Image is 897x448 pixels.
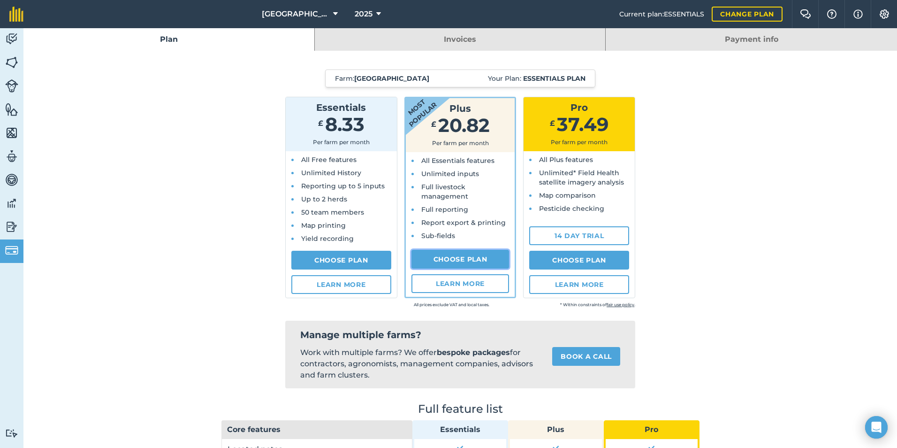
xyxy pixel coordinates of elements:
[552,347,620,366] a: Book a call
[431,120,436,129] span: £
[300,328,620,341] h2: Manage multiple farms?
[5,32,18,46] img: svg+xml;base64,PD94bWwgdmVyc2lvbj0iMS4wIiBlbmNvZGluZz0idXRmLTgiPz4KPCEtLSBHZW5lcmF0b3I6IEFkb2JlIE...
[438,114,490,137] span: 20.82
[489,300,635,309] small: * Within constraints of .
[488,74,585,83] span: Your Plan:
[300,347,537,381] p: Work with multiple farms? We offer for contractors, agronomists, management companies, advisors a...
[421,170,479,178] span: Unlimited inputs
[539,169,624,186] span: Unlimited* Field Health satellite imagery analysis
[301,234,354,243] span: Yield recording
[412,420,508,439] th: Essentials
[421,232,455,240] span: Sub-fields
[437,348,510,357] strong: bespoke packages
[826,9,837,19] img: A question mark icon
[354,74,429,83] strong: [GEOGRAPHIC_DATA]
[421,205,468,214] span: Full reporting
[5,244,18,257] img: svg+xml;base64,PD94bWwgdmVyc2lvbj0iMS4wIiBlbmNvZGluZz0idXRmLTgiPz4KPCEtLSBHZW5lcmF0b3I6IEFkb2JlIE...
[301,182,385,190] span: Reporting up to 5 inputs
[529,275,629,294] a: Learn more
[5,196,18,210] img: svg+xml;base64,PD94bWwgdmVyc2lvbj0iMS4wIiBlbmNvZGluZz0idXRmLTgiPz4KPCEtLSBHZW5lcmF0b3I6IEFkb2JlIE...
[5,149,18,163] img: svg+xml;base64,PD94bWwgdmVyc2lvbj0iMS4wIiBlbmNvZGluZz0idXRmLTgiPz4KPCEtLSBHZW5lcmF0b3I6IEFkb2JlIE...
[606,28,897,51] a: Payment info
[301,208,364,216] span: 50 team members
[879,9,890,19] img: A cog icon
[508,420,604,439] th: Plus
[301,169,361,177] span: Unlimited History
[318,119,323,128] span: £
[853,8,863,20] img: svg+xml;base64,PHN2ZyB4bWxucz0iaHR0cDovL3d3dy53My5vcmcvMjAwMC9zdmciIHdpZHRoPSIxNyIgaGVpZ2h0PSIxNy...
[557,113,608,136] span: 37.49
[449,103,471,114] span: Plus
[335,74,429,83] span: Farm :
[316,102,366,113] span: Essentials
[5,55,18,70] img: svg+xml;base64,PHN2ZyB4bWxucz0iaHR0cDovL3d3dy53My5vcmcvMjAwMC9zdmciIHdpZHRoPSI1NiIgaGVpZ2h0PSI2MC...
[411,274,509,293] a: Learn more
[5,126,18,140] img: svg+xml;base64,PHN2ZyB4bWxucz0iaHR0cDovL3d3dy53My5vcmcvMjAwMC9zdmciIHdpZHRoPSI1NiIgaGVpZ2h0PSI2MC...
[301,155,357,164] span: All Free features
[23,28,314,51] a: Plan
[221,420,413,439] th: Core features
[421,183,468,201] span: Full livestock management
[343,300,489,309] small: All prices exclude VAT and local taxes.
[619,9,704,19] span: Current plan : ESSENTIALS
[325,113,365,136] span: 8.33
[291,251,391,270] a: Choose Plan
[539,204,604,213] span: Pesticide checking
[262,8,329,20] span: [GEOGRAPHIC_DATA]
[712,7,783,22] a: Change plan
[550,119,555,128] span: £
[5,429,18,438] img: svg+xml;base64,PD94bWwgdmVyc2lvbj0iMS4wIiBlbmNvZGluZz0idXRmLTgiPz4KPCEtLSBHZW5lcmF0b3I6IEFkb2JlIE...
[5,102,18,116] img: svg+xml;base64,PHN2ZyB4bWxucz0iaHR0cDovL3d3dy53My5vcmcvMjAwMC9zdmciIHdpZHRoPSI1NiIgaGVpZ2h0PSI2MC...
[301,195,347,203] span: Up to 2 herds
[301,221,346,230] span: Map printing
[800,9,811,19] img: Two speech bubbles overlapping with the left bubble in the forefront
[604,420,699,439] th: Pro
[221,403,699,415] h2: Full feature list
[523,74,585,83] strong: Essentials plan
[865,416,888,439] div: Open Intercom Messenger
[313,139,370,146] span: Per farm per month
[432,139,489,147] span: Per farm per month
[421,218,506,227] span: Report export & printing
[551,139,608,146] span: Per farm per month
[539,155,593,164] span: All Plus features
[411,250,509,269] a: Choose Plan
[291,275,391,294] a: Learn more
[539,191,596,200] span: Map comparison
[5,79,18,93] img: svg+xml;base64,PD94bWwgdmVyc2lvbj0iMS4wIiBlbmNvZGluZz0idXRmLTgiPz4KPCEtLSBHZW5lcmF0b3I6IEFkb2JlIE...
[529,226,629,245] a: 14 day trial
[355,8,372,20] span: 2025
[607,302,634,307] a: fair use policy
[315,28,606,51] a: Invoices
[570,102,588,113] span: Pro
[378,71,455,142] strong: Most popular
[5,220,18,234] img: svg+xml;base64,PD94bWwgdmVyc2lvbj0iMS4wIiBlbmNvZGluZz0idXRmLTgiPz4KPCEtLSBHZW5lcmF0b3I6IEFkb2JlIE...
[9,7,23,22] img: fieldmargin Logo
[5,173,18,187] img: svg+xml;base64,PD94bWwgdmVyc2lvbj0iMS4wIiBlbmNvZGluZz0idXRmLTgiPz4KPCEtLSBHZW5lcmF0b3I6IEFkb2JlIE...
[529,251,629,270] a: Choose Plan
[421,156,494,165] span: All Essentials features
